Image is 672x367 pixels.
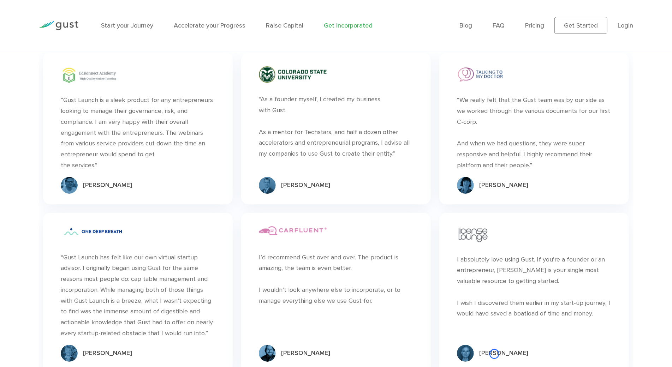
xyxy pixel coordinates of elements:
[61,252,215,339] div: “Gust Launch has felt like our own virtual startup advisor. I originally began using Gust for the...
[101,22,153,29] a: Start your Journey
[324,22,373,29] a: Get Incorporated
[281,181,330,189] div: [PERSON_NAME]
[259,345,276,362] img: Group 12
[259,177,276,194] img: Group 9
[493,22,505,29] a: FAQ
[259,252,413,307] div: I’d recommend Gust over and over. The product is amazing, the team is even better. I wouldn’t loo...
[259,226,327,235] img: Carfluent
[259,94,413,160] div: “As a founder myself, I created my business with Gust. As a mentor for Techstars, and half a doze...
[457,95,611,171] div: “We really felt that the Gust team was by our side as we worked through the various documents for...
[61,177,78,194] img: Group 7
[61,95,215,171] div: “Gust Launch is a sleek product for any entrepreneurs looking to manage their governance, risk, a...
[479,181,528,189] div: [PERSON_NAME]
[459,22,472,29] a: Blog
[61,226,125,237] img: One Deep Breath
[457,345,474,362] img: Group 10
[457,254,611,320] div: I absolutely love using Gust. If you’re a founder or an entrepreneur, [PERSON_NAME] is your singl...
[83,349,132,357] div: [PERSON_NAME]
[554,17,607,34] a: Get Started
[61,66,117,84] img: Edkonnect
[83,181,132,189] div: [PERSON_NAME]
[281,349,330,357] div: [PERSON_NAME]
[457,177,474,194] img: Group 7
[61,345,78,362] img: Group 11
[39,21,78,30] img: Gust Logo
[259,66,327,83] img: Csu
[174,22,245,29] a: Accelerate your Progress
[457,66,505,84] img: Talking To My Doctor
[266,22,303,29] a: Raise Capital
[457,226,489,243] img: License Lounge
[525,22,544,29] a: Pricing
[479,349,528,357] div: [PERSON_NAME]
[618,22,633,29] a: Login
